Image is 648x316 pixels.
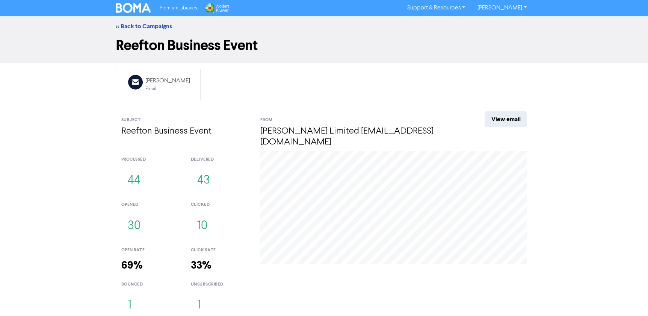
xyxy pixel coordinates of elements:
[260,117,457,123] div: From
[145,85,190,93] div: Email
[190,202,249,208] div: clicked
[121,247,180,254] div: open rate
[121,214,147,239] button: 30
[116,37,533,54] h1: Reefton Business Event
[121,281,180,288] div: bounced
[116,3,151,13] img: BOMA Logo
[145,76,190,85] div: [PERSON_NAME]
[610,280,648,316] iframe: Chat Widget
[190,259,211,272] strong: 33%
[116,23,172,30] a: << Back to Campaigns
[160,6,198,11] span: Premium Libraries:
[121,168,147,193] button: 44
[190,247,249,254] div: click rate
[190,156,249,163] div: delivered
[121,126,249,137] h4: Reefton Business Event
[190,168,216,193] button: 43
[204,3,230,13] img: Wolters Kluwer
[260,126,457,148] h4: [PERSON_NAME] Limited [EMAIL_ADDRESS][DOMAIN_NAME]
[485,111,527,127] a: View email
[401,2,471,14] a: Support & Resources
[190,281,249,288] div: unsubscribed
[121,117,249,123] div: Subject
[121,156,180,163] div: processed
[121,202,180,208] div: opened
[471,2,532,14] a: [PERSON_NAME]
[190,214,214,239] button: 10
[121,259,143,272] strong: 69%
